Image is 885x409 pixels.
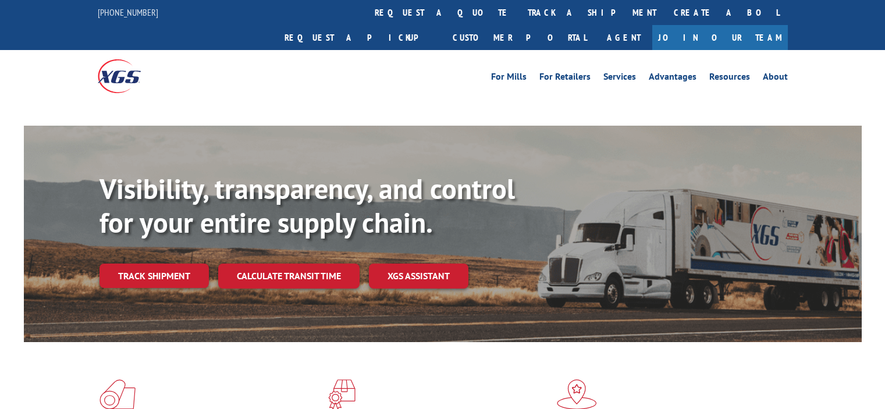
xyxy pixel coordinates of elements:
a: Resources [709,72,750,85]
a: For Retailers [539,72,591,85]
a: XGS ASSISTANT [369,264,468,289]
a: Advantages [649,72,696,85]
a: [PHONE_NUMBER] [98,6,158,18]
a: Calculate transit time [218,264,360,289]
a: For Mills [491,72,527,85]
b: Visibility, transparency, and control for your entire supply chain. [99,170,515,240]
a: Track shipment [99,264,209,288]
a: Join Our Team [652,25,788,50]
a: Agent [595,25,652,50]
a: Customer Portal [444,25,595,50]
a: Services [603,72,636,85]
a: About [763,72,788,85]
a: Request a pickup [276,25,444,50]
